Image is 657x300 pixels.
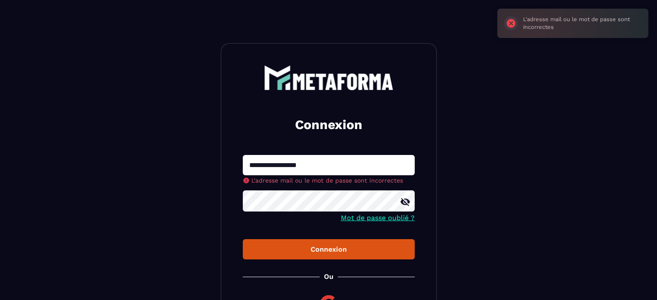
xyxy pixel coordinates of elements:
[341,214,415,222] a: Mot de passe oublié ?
[264,65,394,90] img: logo
[243,65,415,90] a: logo
[243,239,415,259] button: Connexion
[324,272,333,281] p: Ou
[253,116,404,133] h2: Connexion
[250,245,408,253] div: Connexion
[251,177,403,184] span: L'adresse mail ou le mot de passe sont incorrectes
